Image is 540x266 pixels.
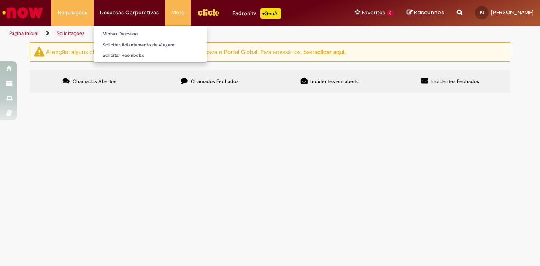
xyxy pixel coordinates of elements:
span: Incidentes Fechados [431,78,479,85]
a: Minhas Despesas [94,30,207,39]
span: Chamados Fechados [191,78,239,85]
a: Solicitar Adiantamento de Viagem [94,40,207,50]
span: Chamados Abertos [73,78,116,85]
p: +GenAi [260,8,281,19]
a: Solicitar Reembolso [94,51,207,60]
a: Rascunhos [407,9,444,17]
span: Requisições [58,8,87,17]
span: 3 [387,10,394,17]
a: Solicitações [57,30,85,37]
span: [PERSON_NAME] [491,9,534,16]
a: clicar aqui. [317,48,346,55]
span: Rascunhos [414,8,444,16]
ul: Trilhas de página [6,26,354,41]
div: Padroniza [232,8,281,19]
span: Despesas Corporativas [100,8,159,17]
span: Favoritos [362,8,385,17]
img: click_logo_yellow_360x200.png [197,6,220,19]
span: More [171,8,184,17]
span: PJ [480,10,484,15]
ul: Despesas Corporativas [94,25,207,63]
ng-bind-html: Atenção: alguns chamados relacionados a T.I foram migrados para o Portal Global. Para acessá-los,... [46,48,346,55]
a: Página inicial [9,30,38,37]
img: ServiceNow [1,4,44,21]
span: Incidentes em aberto [310,78,359,85]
